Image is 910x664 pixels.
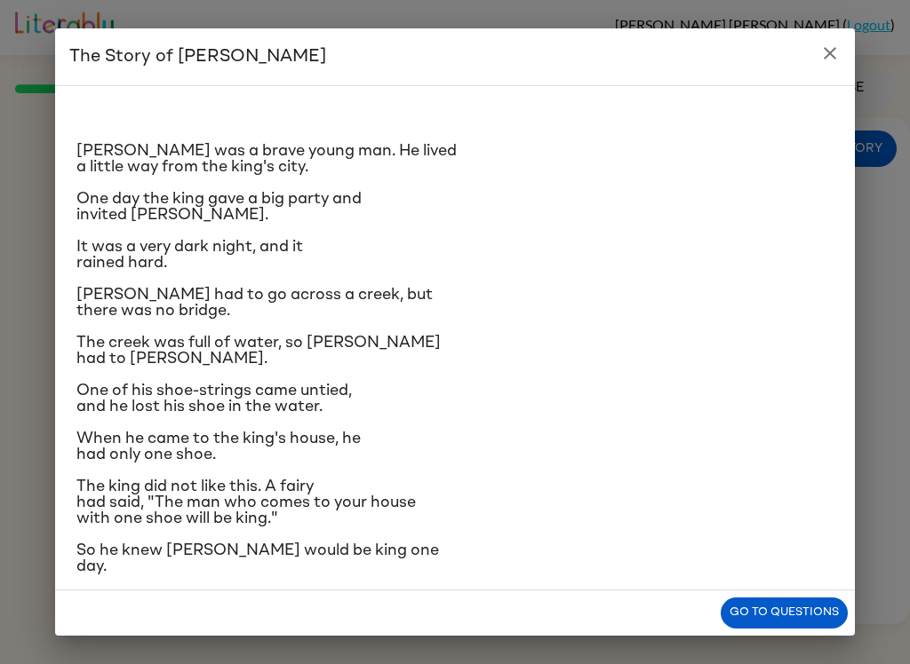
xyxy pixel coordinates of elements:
span: The creek was full of water, so [PERSON_NAME] had to [PERSON_NAME]. [76,335,441,367]
span: [PERSON_NAME] was a brave young man. He lived a little way from the king's city. [76,143,457,175]
span: It was a very dark night, and it rained hard. [76,239,303,271]
h2: The Story of [PERSON_NAME] [55,28,855,85]
span: So he knew [PERSON_NAME] would be king one day. [76,542,439,574]
span: The king did not like this. A fairy had said, "The man who comes to your house with one shoe will... [76,478,416,526]
span: When he came to the king's house, he had only one shoe. [76,431,361,462]
button: close [812,36,848,71]
span: One of his shoe-strings came untied, and he lost his shoe in the water. [76,383,352,415]
span: [PERSON_NAME] had to go across a creek, but there was no bridge. [76,287,433,319]
span: One day the king gave a big party and invited [PERSON_NAME]. [76,191,362,223]
button: Go to questions [721,597,848,628]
